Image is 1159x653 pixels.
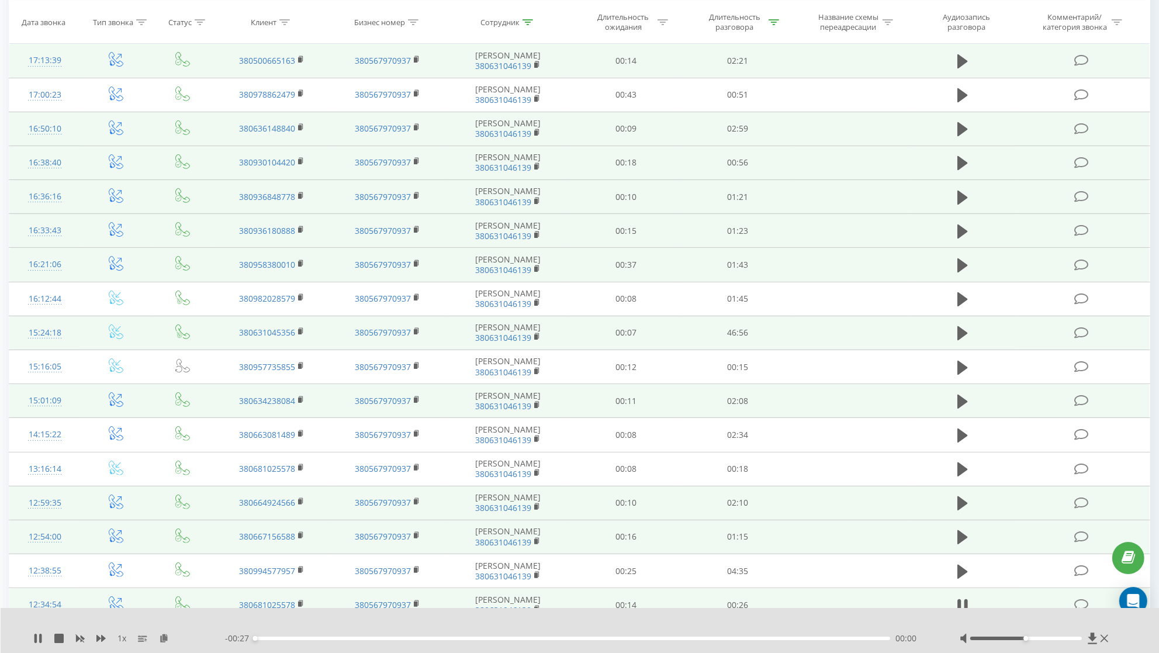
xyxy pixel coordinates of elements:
[475,264,531,275] a: 380631046139
[475,400,531,412] a: 380631046139
[682,248,794,282] td: 01:43
[570,418,682,452] td: 00:08
[21,559,68,582] div: 12:38:55
[354,17,405,27] div: Бизнес номер
[239,55,295,66] a: 380500665163
[682,452,794,486] td: 00:18
[446,384,570,418] td: [PERSON_NAME]
[355,599,411,610] a: 380567970937
[475,367,531,378] a: 380631046139
[355,531,411,542] a: 380567970937
[446,282,570,316] td: [PERSON_NAME]
[703,12,766,32] div: Длительность разговора
[682,180,794,214] td: 01:21
[21,322,68,344] div: 15:24:18
[446,554,570,588] td: [PERSON_NAME]
[570,452,682,486] td: 00:08
[480,17,520,27] div: Сотрудник
[355,565,411,576] a: 380567970937
[475,571,531,582] a: 380631046139
[475,196,531,208] a: 380631046139
[570,588,682,622] td: 00:14
[446,112,570,146] td: [PERSON_NAME]
[446,248,570,282] td: [PERSON_NAME]
[239,89,295,100] a: 380978862479
[475,162,531,173] a: 380631046139
[570,486,682,520] td: 00:10
[21,423,68,446] div: 14:15:22
[929,12,1005,32] div: Аудиозапись разговора
[570,146,682,179] td: 00:18
[21,185,68,208] div: 16:36:16
[475,128,531,139] a: 380631046139
[682,384,794,418] td: 02:08
[21,389,68,412] div: 15:01:09
[21,49,68,72] div: 17:13:39
[355,497,411,508] a: 380567970937
[475,230,531,241] a: 380631046139
[896,633,917,644] span: 00:00
[239,157,295,168] a: 380930104420
[682,214,794,248] td: 01:23
[475,502,531,513] a: 380631046139
[117,633,126,644] span: 1 x
[239,599,295,610] a: 380681025578
[570,112,682,146] td: 00:09
[168,17,192,27] div: Статус
[475,60,531,71] a: 380631046139
[570,316,682,350] td: 00:07
[570,214,682,248] td: 00:15
[446,486,570,520] td: [PERSON_NAME]
[21,593,68,616] div: 12:34:54
[239,531,295,542] a: 380667156588
[570,554,682,588] td: 00:25
[21,219,68,242] div: 16:33:43
[21,84,68,106] div: 17:00:23
[355,157,411,168] a: 380567970937
[225,633,255,644] span: - 00:27
[251,17,276,27] div: Клиент
[475,332,531,343] a: 380631046139
[355,395,411,406] a: 380567970937
[239,293,295,304] a: 380982028579
[682,282,794,316] td: 01:45
[21,492,68,514] div: 12:59:35
[355,463,411,474] a: 380567970937
[239,565,295,576] a: 380994577957
[682,78,794,112] td: 00:51
[446,588,570,622] td: [PERSON_NAME]
[682,520,794,554] td: 01:15
[682,44,794,78] td: 02:21
[1119,587,1147,615] div: Open Intercom Messenger
[446,350,570,384] td: [PERSON_NAME]
[446,44,570,78] td: [PERSON_NAME]
[239,259,295,270] a: 380958380010
[817,12,880,32] div: Название схемы переадресации
[21,288,68,310] div: 16:12:44
[475,604,531,616] a: 380631046139
[355,89,411,100] a: 380567970937
[446,146,570,179] td: [PERSON_NAME]
[446,418,570,452] td: [PERSON_NAME]
[355,429,411,440] a: 380567970937
[355,55,411,66] a: 380567970937
[239,463,295,474] a: 380681025578
[475,434,531,445] a: 380631046139
[21,526,68,548] div: 12:54:00
[570,248,682,282] td: 00:37
[682,316,794,350] td: 46:56
[355,361,411,372] a: 380567970937
[93,17,133,27] div: Тип звонка
[570,520,682,554] td: 00:16
[21,355,68,378] div: 15:16:05
[239,429,295,440] a: 380663081489
[21,151,68,174] div: 16:38:40
[239,395,295,406] a: 380634238084
[446,520,570,554] td: [PERSON_NAME]
[1024,636,1029,641] div: Accessibility label
[682,350,794,384] td: 00:15
[446,316,570,350] td: [PERSON_NAME]
[239,225,295,236] a: 380936180888
[682,554,794,588] td: 04:35
[21,253,68,276] div: 16:21:06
